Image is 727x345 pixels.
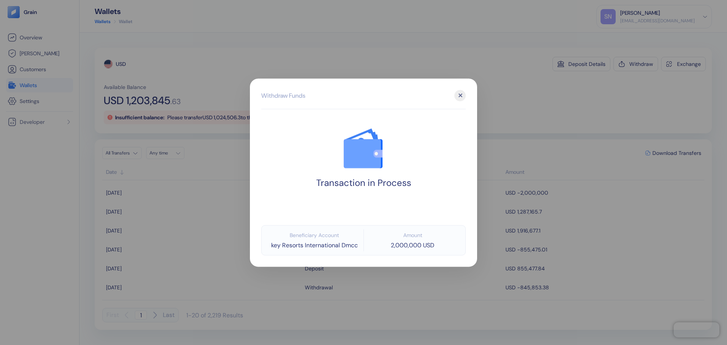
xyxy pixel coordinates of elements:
div: Amount [403,232,422,237]
div: 2,000,000 USD [391,242,434,248]
div: key Resorts International Dmcc [271,242,358,248]
iframe: Chatra live chat [674,322,719,337]
div: Beneficiary Account [290,232,339,237]
div: ✕ [454,90,466,101]
div: Withdraw Funds [261,91,305,100]
div: Transaction in Process [316,177,411,188]
img: success [335,120,392,177]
